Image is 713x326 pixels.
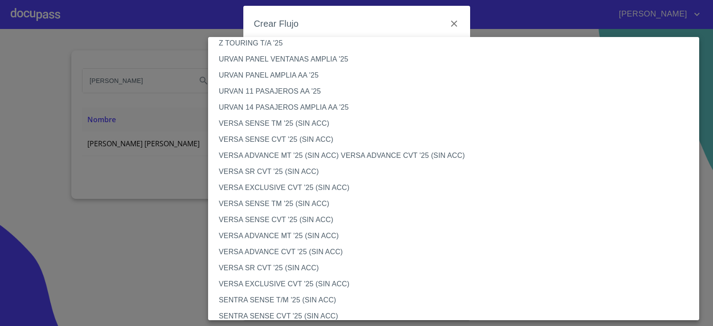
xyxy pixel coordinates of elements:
li: VERSA EXCLUSIVE CVT '25 (SIN ACC) [208,180,706,196]
li: VERSA ADVANCE CVT '25 (SIN ACC) [208,244,706,260]
li: URVAN 14 PASAJEROS AMPLIA AA '25 [208,99,706,116]
li: SENTRA SENSE CVT '25 (SIN ACC) [208,308,706,324]
li: Z TOURING T/A '25 [208,35,706,51]
li: VERSA EXCLUSIVE CVT '25 (SIN ACC) [208,276,706,292]
li: URVAN PANEL AMPLIA AA '25 [208,67,706,83]
li: URVAN PANEL VENTANAS AMPLIA '25 [208,51,706,67]
li: VERSA SENSE TM '25 (SIN ACC) [208,196,706,212]
li: VERSA SR CVT '25 (SIN ACC) [208,260,706,276]
li: VERSA ADVANCE MT '25 (SIN ACC) VERSA ADVANCE CVT '25 (SIN ACC) [208,148,706,164]
li: VERSA ADVANCE MT '25 (SIN ACC) [208,228,706,244]
li: VERSA SENSE CVT '25 (SIN ACC) [208,132,706,148]
li: VERSA SENSE TM '25 (SIN ACC) [208,116,706,132]
li: VERSA SR CVT '25 (SIN ACC) [208,164,706,180]
li: SENTRA SENSE T/M '25 (SIN ACC) [208,292,706,308]
li: URVAN 11 PASAJEROS AA '25 [208,83,706,99]
li: VERSA SENSE CVT '25 (SIN ACC) [208,212,706,228]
